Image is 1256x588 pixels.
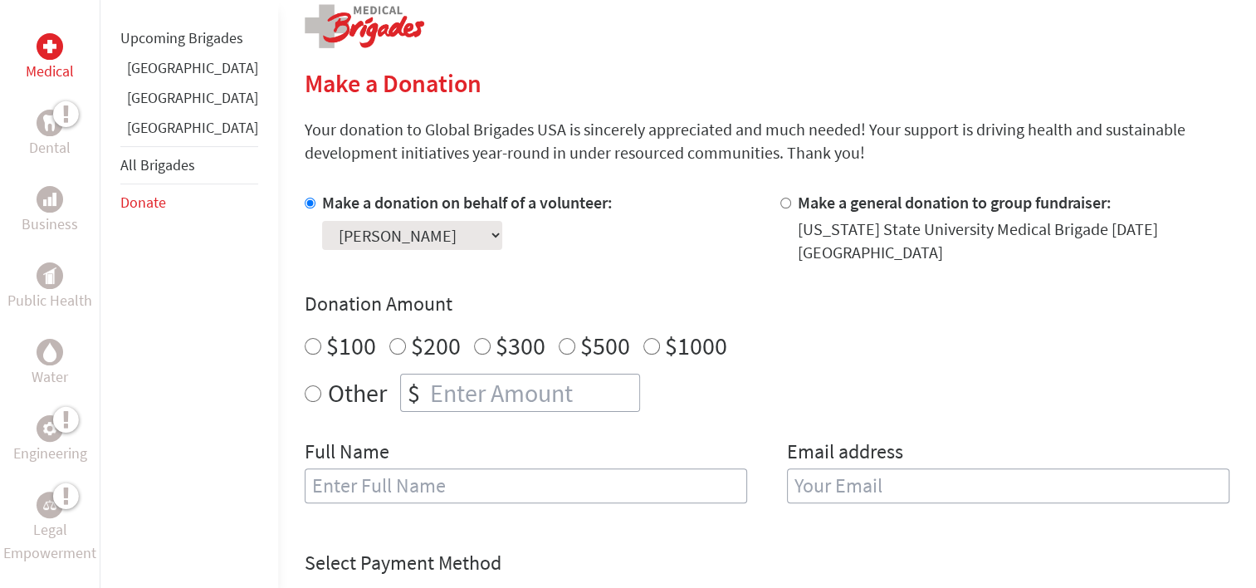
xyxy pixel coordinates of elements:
div: Public Health [37,262,63,289]
li: Donate [120,184,258,221]
img: Business [43,193,56,206]
p: Dental [29,136,71,159]
p: Legal Empowerment [3,518,96,565]
div: Business [37,186,63,213]
input: Your Email [787,468,1229,503]
h4: Select Payment Method [305,550,1229,576]
img: Public Health [43,267,56,284]
label: $1000 [665,330,727,361]
li: Upcoming Brigades [120,20,258,56]
li: Ghana [120,56,258,86]
div: Legal Empowerment [37,492,63,518]
a: WaterWater [32,339,68,389]
label: Make a donation on behalf of a volunteer: [322,192,613,213]
a: Upcoming Brigades [120,28,243,47]
p: Public Health [7,289,92,312]
label: $500 [580,330,630,361]
p: Medical [26,60,74,83]
li: All Brigades [120,146,258,184]
a: Public HealthPublic Health [7,262,92,312]
a: [GEOGRAPHIC_DATA] [127,118,258,137]
p: Business [22,213,78,236]
div: Medical [37,33,63,60]
img: Engineering [43,422,56,435]
div: Engineering [37,415,63,442]
label: Make a general donation to group fundraiser: [798,192,1112,213]
div: $ [401,375,427,411]
h4: Donation Amount [305,291,1229,317]
a: Donate [120,193,166,212]
a: Legal EmpowermentLegal Empowerment [3,492,96,565]
p: Engineering [13,442,87,465]
a: MedicalMedical [26,33,74,83]
h2: Make a Donation [305,68,1229,98]
a: [GEOGRAPHIC_DATA] [127,58,258,77]
img: Medical [43,40,56,53]
label: Email address [787,439,903,468]
p: Water [32,365,68,389]
img: logo-medical.png [305,4,424,48]
li: Guatemala [120,86,258,116]
div: Water [37,339,63,365]
label: $300 [496,330,545,361]
label: $100 [326,330,376,361]
input: Enter Full Name [305,468,747,503]
p: Your donation to Global Brigades USA is sincerely appreciated and much needed! Your support is dr... [305,118,1229,164]
li: Panama [120,116,258,146]
a: EngineeringEngineering [13,415,87,465]
label: Other [328,374,387,412]
label: $200 [411,330,461,361]
a: [GEOGRAPHIC_DATA] [127,88,258,107]
img: Water [43,342,56,361]
label: Full Name [305,439,389,468]
div: Dental [37,110,63,136]
img: Legal Empowerment [43,500,56,510]
a: BusinessBusiness [22,186,78,236]
img: Dental [43,115,56,130]
a: DentalDental [29,110,71,159]
a: All Brigades [120,155,195,174]
input: Enter Amount [427,375,639,411]
div: [US_STATE] State University Medical Brigade [DATE] [GEOGRAPHIC_DATA] [798,218,1229,264]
